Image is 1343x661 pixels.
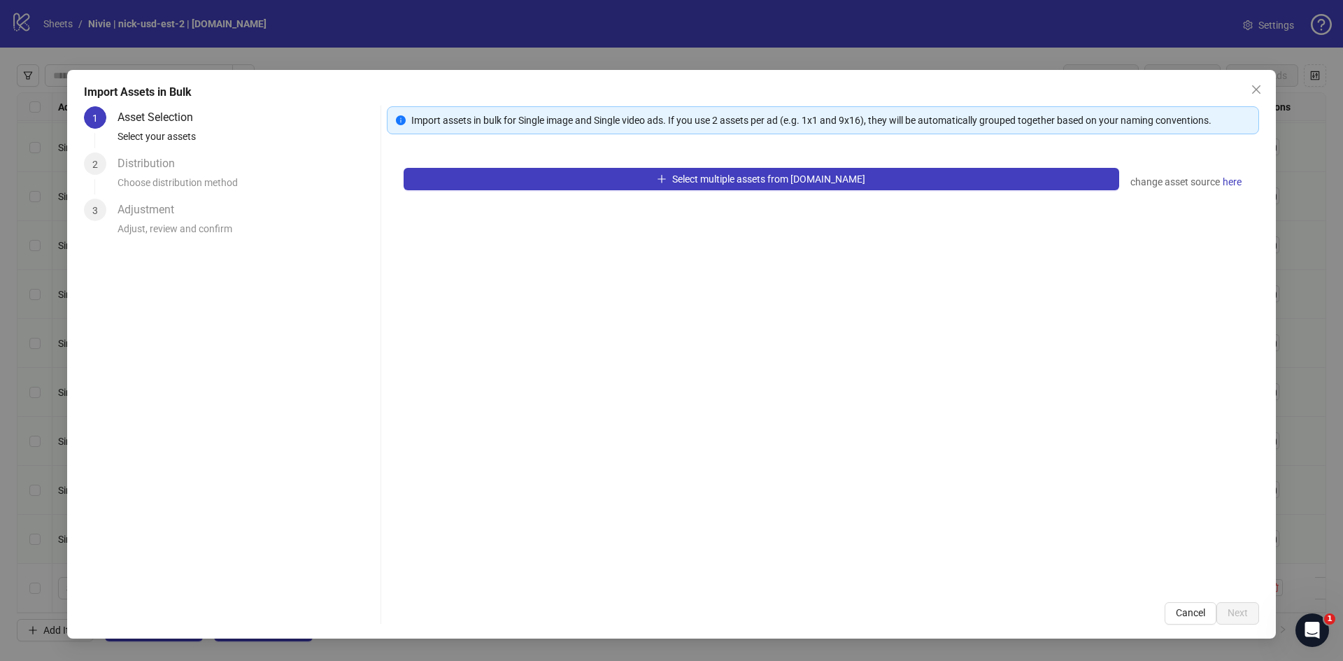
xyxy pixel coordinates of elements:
span: Cancel [1176,607,1205,618]
button: Close [1245,78,1267,101]
button: Next [1216,602,1259,625]
span: 2 [92,159,98,170]
div: Distribution [118,152,186,175]
span: close [1251,84,1262,95]
span: plus [657,174,667,184]
span: here [1223,174,1242,190]
div: change asset source [1130,173,1242,190]
div: Adjust, review and confirm [118,221,375,245]
div: Import assets in bulk for Single image and Single video ads. If you use 2 assets per ad (e.g. 1x1... [411,113,1250,128]
span: 3 [92,205,98,216]
span: info-circle [396,115,406,125]
div: Choose distribution method [118,175,375,199]
span: Select multiple assets from [DOMAIN_NAME] [672,173,865,185]
button: Select multiple assets from [DOMAIN_NAME] [404,168,1119,190]
span: 1 [92,113,98,124]
div: Import Assets in Bulk [84,84,1259,101]
div: Adjustment [118,199,185,221]
iframe: Intercom live chat [1295,613,1329,647]
span: 1 [1324,613,1335,625]
div: Select your assets [118,129,375,152]
button: Cancel [1165,602,1216,625]
div: Asset Selection [118,106,204,129]
a: here [1222,173,1242,190]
